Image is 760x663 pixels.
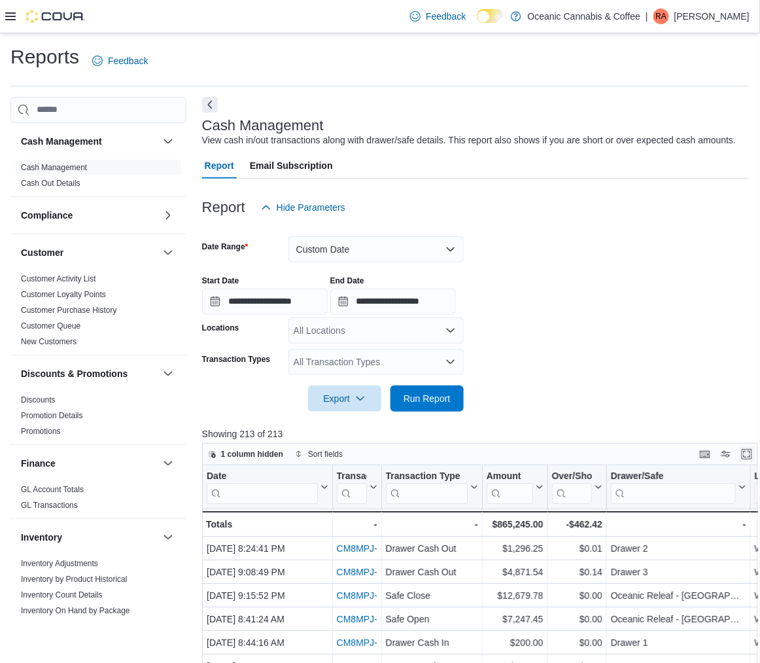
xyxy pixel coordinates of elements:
[21,606,130,615] a: Inventory On Hand by Package
[26,10,85,23] img: Cova
[336,590,402,601] a: CM8MPJ-75861
[611,564,746,580] div: Drawer 3
[202,242,249,252] label: Date Range
[21,575,128,584] a: Inventory by Product Historical
[336,614,402,624] a: CM8MPJ-75868
[21,411,83,420] a: Promotion Details
[207,470,318,503] div: Date
[21,289,106,300] span: Customer Loyalty Points
[21,457,56,470] h3: Finance
[202,276,239,286] label: Start Date
[21,179,80,188] a: Cash Out Details
[656,9,667,24] span: RA
[21,290,106,299] a: Customer Loyalty Points
[160,456,176,471] button: Finance
[21,410,83,421] span: Promotion Details
[10,482,186,518] div: Finance
[21,163,87,172] a: Cash Management
[551,541,602,556] div: $0.01
[206,516,328,532] div: Totals
[551,516,602,532] div: -$462.42
[611,635,746,651] div: Drawer 1
[308,385,381,412] button: Export
[486,588,543,603] div: $12,679.78
[21,135,158,148] button: Cash Management
[646,9,648,24] p: |
[336,516,377,532] div: -
[207,470,318,482] div: Date
[160,134,176,149] button: Cash Management
[21,605,130,616] span: Inventory On Hand by Package
[330,289,456,315] input: Press the down key to open a popover containing a calendar.
[21,427,61,436] a: Promotions
[551,564,602,580] div: $0.14
[528,9,641,24] p: Oceanic Cannabis & Coffee
[611,541,746,556] div: Drawer 2
[385,516,477,532] div: -
[486,635,543,651] div: $200.00
[308,449,343,459] span: Sort fields
[385,635,477,651] div: Drawer Cash In
[611,611,746,627] div: Oceanic Releaf - [GEOGRAPHIC_DATA]
[426,10,466,23] span: Feedback
[10,44,79,70] h1: Reports
[739,446,755,462] button: Enter fullscreen
[336,470,377,503] button: Transaction #
[611,516,746,532] div: -
[486,470,532,503] div: Amount
[21,162,87,173] span: Cash Management
[160,529,176,545] button: Inventory
[202,289,328,315] input: Press the down key to open a popover containing a calendar.
[10,160,186,196] div: Cash Management
[160,207,176,223] button: Compliance
[697,446,713,462] button: Keyboard shortcuts
[21,246,63,259] h3: Customer
[21,559,98,568] a: Inventory Adjustments
[21,531,158,544] button: Inventory
[21,209,158,222] button: Compliance
[336,567,402,577] a: CM8MPJ-75859
[21,590,103,600] a: Inventory Count Details
[611,470,736,503] div: Drawer/Safe
[611,588,746,603] div: Oceanic Releaf - [GEOGRAPHIC_DATA]
[336,637,402,648] a: CM8MPJ-75869
[21,321,80,331] a: Customer Queue
[486,470,532,482] div: Amount
[207,588,328,603] div: [DATE] 9:15:52 PM
[611,470,746,503] button: Drawer/Safe
[21,246,158,259] button: Customer
[551,635,602,651] div: $0.00
[21,135,102,148] h3: Cash Management
[486,564,543,580] div: $4,871.54
[207,635,328,651] div: [DATE] 8:44:16 AM
[21,500,78,511] span: GL Transactions
[256,194,351,221] button: Hide Parameters
[653,9,669,24] div: Rhea Acob
[21,590,103,600] span: Inventory Count Details
[390,385,464,412] button: Run Report
[486,541,543,556] div: $1,296.25
[611,470,736,482] div: Drawer/Safe
[250,152,333,179] span: Email Subscription
[445,357,456,367] button: Open list of options
[551,588,602,603] div: $0.00
[202,354,270,365] label: Transaction Types
[486,611,543,627] div: $7,247.45
[445,325,456,336] button: Open list of options
[21,484,84,495] span: GL Account Totals
[551,470,602,503] button: Over/Short
[330,276,364,286] label: End Date
[21,274,96,284] span: Customer Activity List
[202,118,324,134] h3: Cash Management
[160,366,176,382] button: Discounts & Promotions
[21,178,80,188] span: Cash Out Details
[385,470,467,482] div: Transaction Type
[21,558,98,569] span: Inventory Adjustments
[551,470,591,503] div: Over/Short
[21,306,117,315] a: Customer Purchase History
[288,236,464,262] button: Custom Date
[405,3,471,29] a: Feedback
[336,470,366,482] div: Transaction #
[10,392,186,444] div: Discounts & Promotions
